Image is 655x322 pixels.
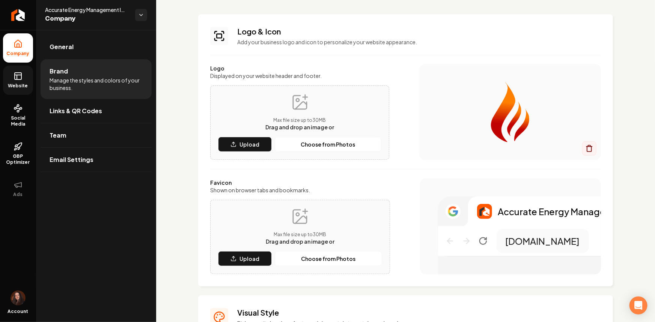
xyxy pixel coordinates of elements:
[434,82,586,142] img: Logo
[50,42,74,51] span: General
[477,204,492,219] img: Logo
[218,251,272,266] button: Upload
[629,297,647,315] div: Open Intercom Messenger
[301,141,355,148] p: Choose from Photos
[275,137,382,152] button: Choose from Photos
[237,307,601,318] h3: Visual Style
[239,141,259,148] p: Upload
[210,64,389,72] label: Logo
[41,123,152,147] a: Team
[45,13,129,24] span: Company
[11,291,26,306] img: Delfina Cavallaro
[50,67,68,76] span: Brand
[50,155,93,164] span: Email Settings
[275,251,382,266] button: Choose from Photos
[266,232,334,238] p: Max file size up to 30 MB
[50,131,66,140] span: Team
[210,186,390,194] label: Shown on browser tabs and bookmarks.
[237,38,601,46] p: Add your business logo and icon to personalize your website appearance.
[498,205,646,217] p: Accurate Energy Management Inc.
[41,35,152,59] a: General
[265,124,334,130] span: Drag and drop an image or
[4,51,33,57] span: Company
[41,99,152,123] a: Links & QR Codes
[3,174,33,204] button: Ads
[3,66,33,95] a: Website
[237,26,601,37] h3: Logo & Icon
[3,98,33,133] a: Social Media
[8,309,29,315] span: Account
[3,115,33,127] span: Social Media
[210,179,390,186] label: Favicon
[210,72,389,79] label: Displayed on your website header and footer.
[45,6,129,13] span: Accurate Energy Management Inc.
[11,291,26,306] button: Open user button
[50,106,102,115] span: Links & QR Codes
[11,9,25,21] img: Rebolt Logo
[266,238,334,245] span: Drag and drop an image or
[5,83,31,89] span: Website
[239,255,259,262] p: Upload
[506,235,580,247] p: [DOMAIN_NAME]
[3,136,33,171] a: GBP Optimizer
[3,153,33,165] span: GBP Optimizer
[218,137,272,152] button: Upload
[265,117,334,123] p: Max file size up to 30 MB
[50,76,143,91] span: Manage the styles and colors of your business.
[41,148,152,172] a: Email Settings
[11,192,26,198] span: Ads
[301,255,355,262] p: Choose from Photos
